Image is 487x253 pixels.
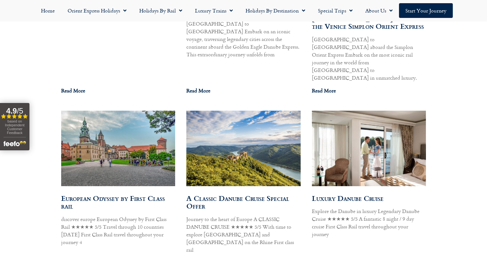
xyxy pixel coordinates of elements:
a: Holidays by Destination [239,3,312,18]
a: Luxury Trains [189,3,239,18]
a: Start your Journey [399,3,453,18]
nav: Menu [3,3,484,18]
a: Read more about Wilhelmshof Hotel, Vienna [61,87,85,94]
p: [GEOGRAPHIC_DATA] to [GEOGRAPHIC_DATA] Embark on an iconic voyage, traversing legendary cities ac... [186,20,301,58]
p: Explore the Danube in luxury Legendary Danube Cruise ★★★★★ 5/5 A fantastic 8 night / 9 day cruise... [312,207,426,238]
a: A Classic Danube Cruise Special Offer [186,193,289,211]
a: European Odyssey by First Class rail [61,193,165,211]
a: Read more about PARIS to ISTANBUL [186,87,210,94]
a: Luxury Danube Cruise [312,193,384,203]
p: discover europe European Odyssey by First Class Rail ★★★★★ 5/5 Travel through 10 countries [DATE]... [61,215,175,246]
p: [GEOGRAPHIC_DATA] to [GEOGRAPHIC_DATA] aboard the Simplon Orient Express Embark on the most iconi... [312,36,426,82]
a: Orient Express Holidays [61,3,133,18]
a: Read more about 2025 Departures – Istanbul to Paris aboard the Venice Simplon Orient Express [312,87,336,94]
a: About Us [359,3,399,18]
a: Special Trips [312,3,359,18]
a: Holidays by Rail [133,3,189,18]
a: Home [35,3,61,18]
